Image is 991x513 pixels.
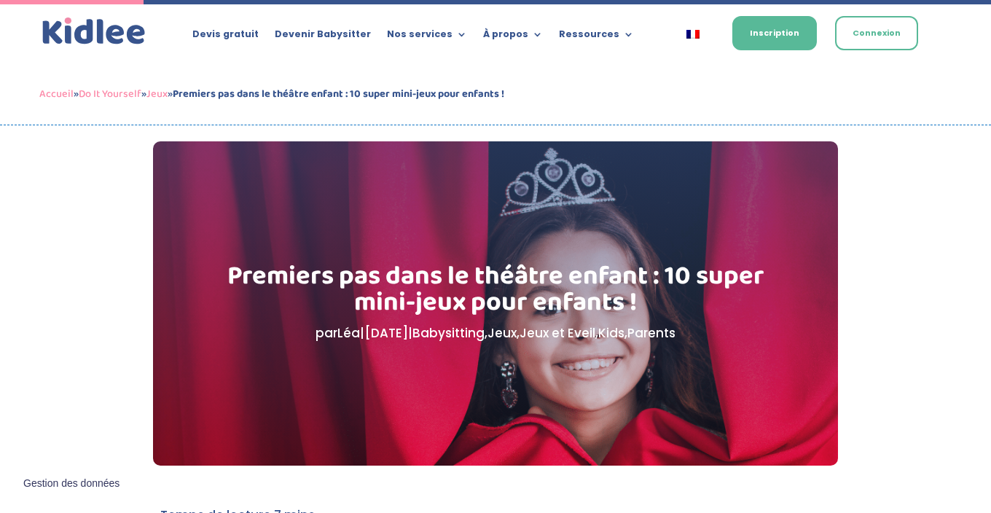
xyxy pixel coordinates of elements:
[412,324,485,342] a: Babysitting
[627,324,675,342] a: Parents
[598,324,624,342] a: Kids
[364,324,408,342] span: [DATE]
[227,263,765,323] h1: Premiers pas dans le théâtre enfant : 10 super mini-jeux pour enfants !
[227,323,765,344] p: par | | , , , ,
[15,469,128,499] button: Gestion des données
[520,324,595,342] a: Jeux et Eveil
[23,477,120,490] span: Gestion des données
[337,324,360,342] a: Léa
[487,324,517,342] a: Jeux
